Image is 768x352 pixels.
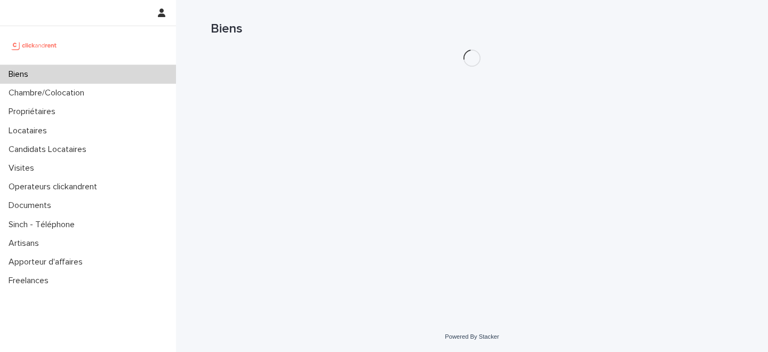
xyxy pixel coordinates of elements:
[4,126,55,136] p: Locataires
[4,238,47,249] p: Artisans
[4,69,37,79] p: Biens
[4,276,57,286] p: Freelances
[4,201,60,211] p: Documents
[4,257,91,267] p: Apporteur d'affaires
[4,163,43,173] p: Visites
[9,35,60,56] img: UCB0brd3T0yccxBKYDjQ
[4,182,106,192] p: Operateurs clickandrent
[4,220,83,230] p: Sinch - Téléphone
[211,21,733,37] h1: Biens
[4,88,93,98] p: Chambre/Colocation
[4,145,95,155] p: Candidats Locataires
[445,333,499,340] a: Powered By Stacker
[4,107,64,117] p: Propriétaires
